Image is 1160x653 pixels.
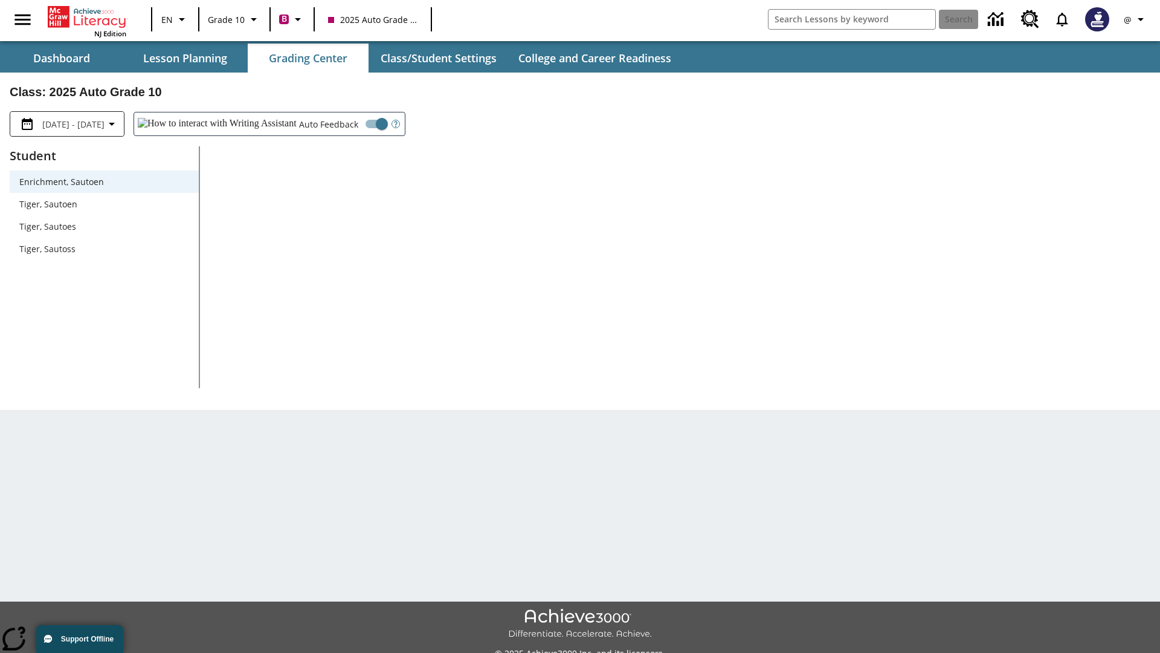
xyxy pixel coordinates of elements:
[203,8,266,30] button: Grade: Grade 10, Select a grade
[61,635,114,643] span: Support Offline
[36,625,123,653] button: Support Offline
[19,175,189,188] span: Enrichment, Sautoen
[19,198,189,210] span: Tiger, Sautoen
[299,118,358,131] span: Auto Feedback
[10,238,199,260] div: Tiger, Sautoss
[5,2,40,37] button: Open side menu
[48,5,126,29] a: Home
[248,44,369,73] button: Grading Center
[42,118,105,131] span: [DATE] - [DATE]
[768,10,935,29] input: search field
[19,242,189,255] span: Tiger, Sautoss
[48,4,126,38] div: Home
[19,220,189,233] span: Tiger, Sautoes
[508,609,652,640] img: Achieve3000 Differentiate Accelerate Achieve
[274,8,310,30] button: Boost Class color is violet red. Change class color
[15,117,119,131] button: Select the date range menu item
[509,44,681,73] button: College and Career Readiness
[981,3,1014,36] a: Data Center
[10,215,199,238] div: Tiger, Sautoes
[105,117,119,131] svg: Collapse Date Range Filter
[10,193,199,215] div: Tiger, Sautoen
[1124,13,1132,26] span: @
[10,82,1150,102] h2: Class : 2025 Auto Grade 10
[1014,3,1046,36] a: Resource Center, Will open in new tab
[328,13,417,26] span: 2025 Auto Grade 10
[282,11,287,27] span: B
[371,44,506,73] button: Class/Student Settings
[1078,4,1116,35] button: Select a new avatar
[161,13,173,26] span: EN
[94,29,126,38] span: NJ Edition
[1046,4,1078,35] a: Notifications
[208,13,245,26] span: Grade 10
[156,8,195,30] button: Language: EN, Select a language
[10,146,199,166] p: Student
[1085,7,1109,31] img: Avatar
[1116,8,1155,30] button: Profile/Settings
[10,171,199,193] div: Enrichment, Sautoen
[138,118,297,130] img: How to interact with Writing Assistant
[124,44,245,73] button: Lesson Planning
[387,112,405,135] button: Open Help for Writing Assistant
[1,44,122,73] button: Dashboard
